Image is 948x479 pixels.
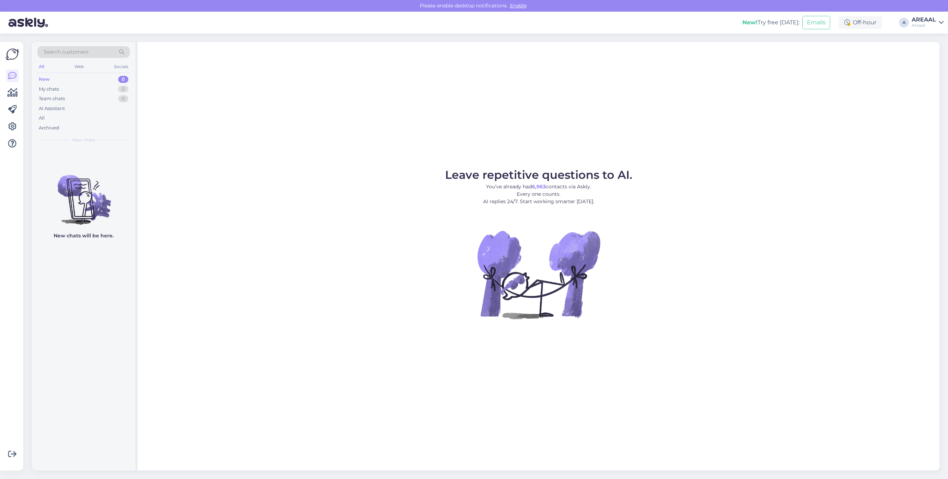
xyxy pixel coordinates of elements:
[802,16,830,29] button: Emails
[445,183,632,205] p: You’ve already had contacts via Askly. Every one counts. AI replies 24/7. Start working smarter [...
[113,62,130,71] div: Socials
[475,211,602,338] img: No Chat active
[912,17,944,28] a: AREAALAreaal
[54,232,114,240] p: New chats will be here.
[39,105,65,112] div: AI Assistant
[445,168,632,182] span: Leave repetitive questions to AI.
[118,86,128,93] div: 0
[912,23,936,28] div: Areaal
[39,86,59,93] div: My chats
[72,137,95,143] span: New chats
[532,183,546,190] b: 6,963
[44,48,89,56] span: Search customers
[6,48,19,61] img: Askly Logo
[37,62,45,71] div: All
[39,115,45,122] div: All
[912,17,936,23] div: AREAAL
[118,95,128,102] div: 0
[73,62,85,71] div: Web
[899,18,909,28] div: A
[39,125,59,132] div: Archived
[508,2,529,9] span: Enable
[118,76,128,83] div: 0
[742,19,758,26] b: New!
[742,18,800,27] div: Try free [DATE]:
[39,76,50,83] div: New
[39,95,65,102] div: Team chats
[32,162,135,226] img: No chats
[839,16,882,29] div: Off-hour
